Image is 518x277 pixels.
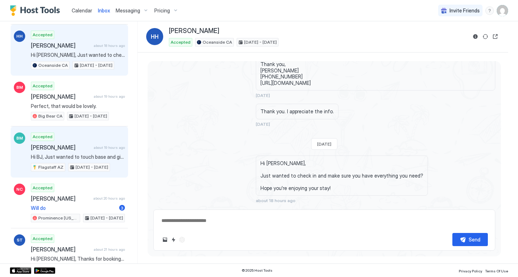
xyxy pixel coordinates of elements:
span: [DATE] [317,141,331,147]
span: about 18 hours ago [94,43,125,48]
a: App Store [10,267,31,274]
span: Inbox [98,7,110,13]
span: Invite Friends [450,7,480,14]
span: HH [16,33,23,39]
span: about 21 hours ago [94,247,125,252]
span: [PERSON_NAME] [31,93,91,100]
span: Calendar [72,7,92,13]
span: Big Bear CA [38,113,62,119]
span: 3 [121,205,123,211]
span: [PERSON_NAME] [31,246,91,253]
span: Accepted [33,235,53,242]
span: [DATE] - [DATE] [76,164,108,170]
span: [PERSON_NAME] [31,195,90,202]
iframe: Intercom live chat [7,253,24,270]
span: [DATE] - [DATE] [75,113,107,119]
span: HH [151,32,159,41]
a: Google Play Store [34,267,55,274]
span: ST [17,237,23,243]
button: Sync reservation [481,32,490,41]
span: Accepted [33,83,53,89]
a: Terms Of Use [485,267,508,274]
a: Host Tools Logo [10,5,63,16]
div: menu [485,6,494,15]
a: Calendar [72,7,92,14]
span: [DATE] [256,121,495,127]
span: [DATE] - [DATE] [90,215,123,221]
span: Accepted [33,32,53,38]
span: BM [16,135,23,141]
span: [PERSON_NAME] [169,27,219,35]
span: [DATE] [256,93,495,98]
button: Quick reply [169,235,178,244]
span: Accepted [33,185,53,191]
span: about 20 hours ago [93,196,125,201]
button: Reservation information [471,32,480,41]
span: about 19 hours ago [94,145,125,150]
span: Hi [PERSON_NAME], Thanks for booking our place. I'll send you more details including check-in ins... [31,256,125,262]
span: Accepted [171,39,191,45]
button: Upload image [161,235,169,244]
button: Send [452,233,488,246]
span: [DATE] - [DATE] [80,62,112,69]
span: NC [16,186,23,192]
a: Inbox [98,7,110,14]
div: Send [469,236,480,243]
span: Perfect, that would be lovely. [31,103,125,109]
button: Open reservation [491,32,500,41]
span: Hi BJ, Just wanted to touch base and give you some more information about your stay. You are welc... [31,154,125,160]
span: Terms Of Use [485,269,508,273]
span: about 18 hours ago [256,198,495,203]
span: Hi [PERSON_NAME], Just wanted to check in and make sure you have everything you need? Hope you're... [31,52,125,58]
span: Will do [31,205,116,211]
span: Thank you. I appreciate the info. [260,108,334,115]
span: Oceanside CA [38,62,68,69]
span: Messaging [116,7,140,14]
div: User profile [497,5,508,16]
span: Oceanside CA [203,39,232,45]
span: Pricing [154,7,170,14]
span: BM [16,84,23,91]
span: Hi [PERSON_NAME], Just wanted to check in and make sure you have everything you need? Hope you're... [260,160,423,191]
span: Prominence [US_STATE] [38,215,78,221]
span: © 2025 Host Tools [242,268,272,273]
span: about 19 hours ago [94,94,125,99]
a: Privacy Policy [459,267,482,274]
span: Accepted [33,134,53,140]
span: Flagstaff AZ [38,164,64,170]
span: Privacy Policy [459,269,482,273]
span: [PERSON_NAME] [31,144,91,151]
span: [PERSON_NAME] [31,42,91,49]
span: [DATE] - [DATE] [244,39,277,45]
